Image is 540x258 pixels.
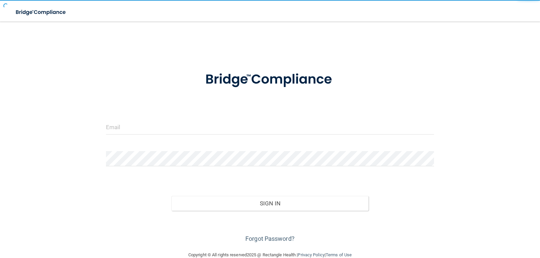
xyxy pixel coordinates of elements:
img: bridge_compliance_login_screen.278c3ca4.svg [10,5,72,19]
img: bridge_compliance_login_screen.278c3ca4.svg [191,62,349,97]
a: Terms of Use [326,252,352,257]
button: Sign In [171,196,369,211]
a: Forgot Password? [245,235,295,242]
input: Email [106,119,434,135]
a: Privacy Policy [298,252,324,257]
